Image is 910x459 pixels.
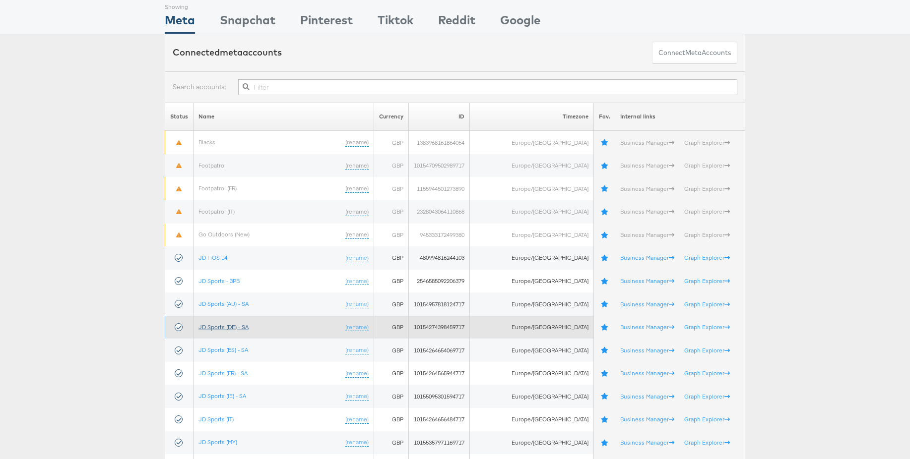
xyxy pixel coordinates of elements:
[620,415,674,423] a: Business Manager
[198,323,249,331] a: JD Sports (DE) - SA
[300,11,353,34] div: Pinterest
[374,224,409,247] td: GBP
[620,323,674,331] a: Business Manager
[345,300,369,308] a: (rename)
[345,184,369,193] a: (rename)
[345,277,369,286] a: (rename)
[470,292,593,316] td: Europe/[GEOGRAPHIC_DATA]
[470,270,593,293] td: Europe/[GEOGRAPHIC_DATA]
[620,139,674,146] a: Business Manager
[620,300,674,308] a: Business Manager
[374,339,409,362] td: GBP
[345,230,369,239] a: (rename)
[345,208,369,216] a: (rename)
[173,46,282,59] div: Connected accounts
[500,11,540,34] div: Google
[684,185,730,192] a: Graph Explorer
[374,431,409,455] td: GBP
[220,47,243,58] span: meta
[470,431,593,455] td: Europe/[GEOGRAPHIC_DATA]
[409,177,470,200] td: 1155944501273890
[470,131,593,154] td: Europe/[GEOGRAPHIC_DATA]
[374,131,409,154] td: GBP
[470,316,593,339] td: Europe/[GEOGRAPHIC_DATA]
[470,224,593,247] td: Europe/[GEOGRAPHIC_DATA]
[345,415,369,424] a: (rename)
[374,292,409,316] td: GBP
[198,346,248,353] a: JD Sports (ES) - SA
[409,385,470,408] td: 10155095301594717
[684,139,730,146] a: Graph Explorer
[470,177,593,200] td: Europe/[GEOGRAPHIC_DATA]
[438,11,475,34] div: Reddit
[470,385,593,408] td: Europe/[GEOGRAPHIC_DATA]
[684,300,730,308] a: Graph Explorer
[684,162,730,169] a: Graph Explorer
[409,431,470,455] td: 10155357971169717
[470,103,593,131] th: Timezone
[374,154,409,177] td: GBP
[345,138,369,147] a: (rename)
[374,385,409,408] td: GBP
[620,185,674,192] a: Business Manager
[620,208,674,215] a: Business Manager
[198,415,234,423] a: JD Sports (IT)
[198,208,235,215] a: Footpatrol (IT)
[165,11,195,34] div: Meta
[198,162,226,169] a: Footpatrol
[470,362,593,385] td: Europe/[GEOGRAPHIC_DATA]
[198,277,240,285] a: JD Sports - 3PB
[345,369,369,378] a: (rename)
[620,393,674,400] a: Business Manager
[620,369,674,377] a: Business Manager
[470,339,593,362] td: Europe/[GEOGRAPHIC_DATA]
[620,162,674,169] a: Business Manager
[620,277,674,285] a: Business Manager
[220,11,275,34] div: Snapchat
[345,438,369,447] a: (rename)
[409,131,470,154] td: 1383968161864054
[684,208,730,215] a: Graph Explorer
[684,415,730,423] a: Graph Explorer
[409,316,470,339] td: 10154274398459717
[374,408,409,431] td: GBP
[345,323,369,332] a: (rename)
[198,254,227,261] a: JD | iOS 14
[198,369,248,377] a: JD Sports (FR) - SA
[194,103,374,131] th: Name
[374,246,409,270] td: GBP
[409,103,470,131] th: ID
[345,162,369,170] a: (rename)
[684,323,730,331] a: Graph Explorer
[685,48,702,57] span: meta
[684,393,730,400] a: Graph Explorer
[409,154,470,177] td: 10154709502989717
[409,270,470,293] td: 2546585092206379
[409,292,470,316] td: 10154957818124717
[198,300,249,307] a: JD Sports (AU) - SA
[165,103,194,131] th: Status
[345,392,369,401] a: (rename)
[409,339,470,362] td: 10154264654069717
[374,316,409,339] td: GBP
[345,346,369,354] a: (rename)
[684,277,730,285] a: Graph Explorer
[470,246,593,270] td: Europe/[GEOGRAPHIC_DATA]
[409,200,470,224] td: 2328043064110868
[345,254,369,262] a: (rename)
[198,138,215,146] a: Blacks
[620,231,674,238] a: Business Manager
[684,254,730,261] a: Graph Explorer
[470,200,593,224] td: Europe/[GEOGRAPHIC_DATA]
[198,230,250,238] a: Go Outdoors (New)
[684,369,730,377] a: Graph Explorer
[409,246,470,270] td: 480994816244103
[374,362,409,385] td: GBP
[684,231,730,238] a: Graph Explorer
[198,438,237,446] a: JD Sports (MY)
[374,103,409,131] th: Currency
[198,392,246,400] a: JD Sports (IE) - SA
[620,346,674,354] a: Business Manager
[238,79,737,95] input: Filter
[378,11,413,34] div: Tiktok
